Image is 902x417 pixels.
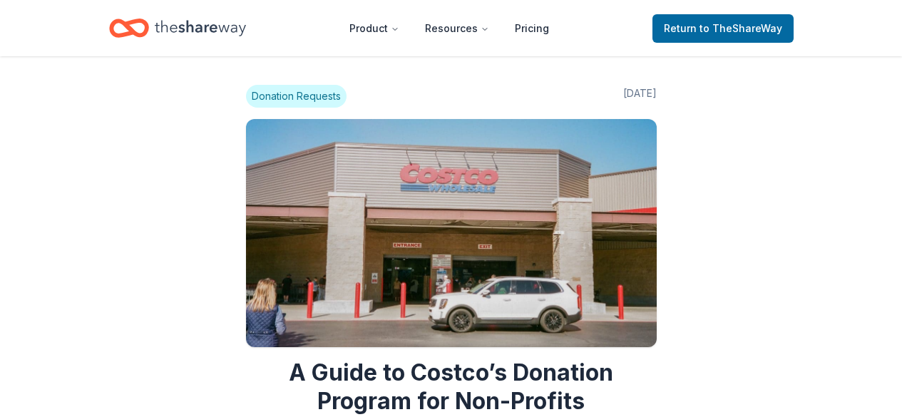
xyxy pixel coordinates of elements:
[109,11,246,45] a: Home
[246,119,657,347] img: Image for A Guide to Costco’s Donation Program for Non-Profits
[623,85,657,108] span: [DATE]
[503,14,560,43] a: Pricing
[338,11,560,45] nav: Main
[246,359,657,416] h1: A Guide to Costco’s Donation Program for Non-Profits
[338,14,411,43] button: Product
[414,14,501,43] button: Resources
[246,85,347,108] span: Donation Requests
[664,20,782,37] span: Return
[652,14,794,43] a: Returnto TheShareWay
[699,22,782,34] span: to TheShareWay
